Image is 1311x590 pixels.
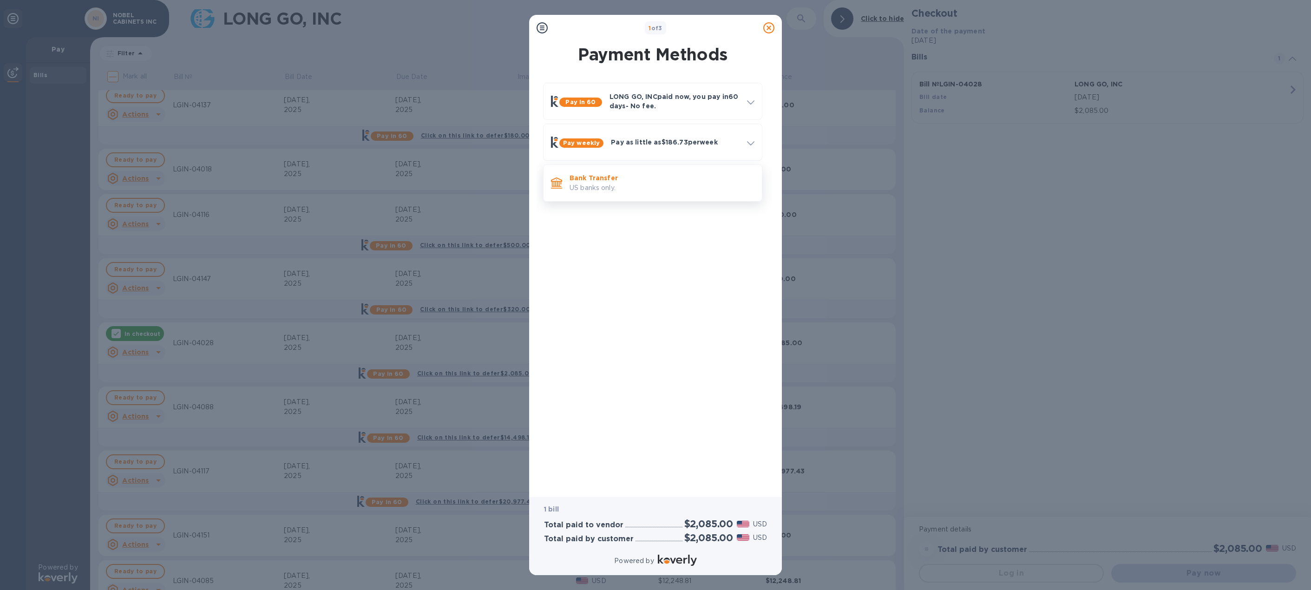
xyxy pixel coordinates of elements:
[649,25,651,32] span: 1
[684,518,733,530] h2: $2,085.00
[544,505,559,513] b: 1 bill
[544,521,623,530] h3: Total paid to vendor
[563,139,600,146] b: Pay weekly
[684,532,733,544] h2: $2,085.00
[649,25,662,32] b: of 3
[610,92,740,111] p: LONG GO, INC paid now, you pay in 60 days - No fee.
[658,555,697,566] img: Logo
[570,173,754,183] p: Bank Transfer
[753,533,767,543] p: USD
[737,521,749,527] img: USD
[753,519,767,529] p: USD
[565,98,596,105] b: Pay in 60
[737,534,749,541] img: USD
[614,556,654,566] p: Powered by
[570,183,754,193] p: US banks only.
[544,535,634,544] h3: Total paid by customer
[541,45,764,64] h1: Payment Methods
[611,138,740,147] p: Pay as little as $186.73 per week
